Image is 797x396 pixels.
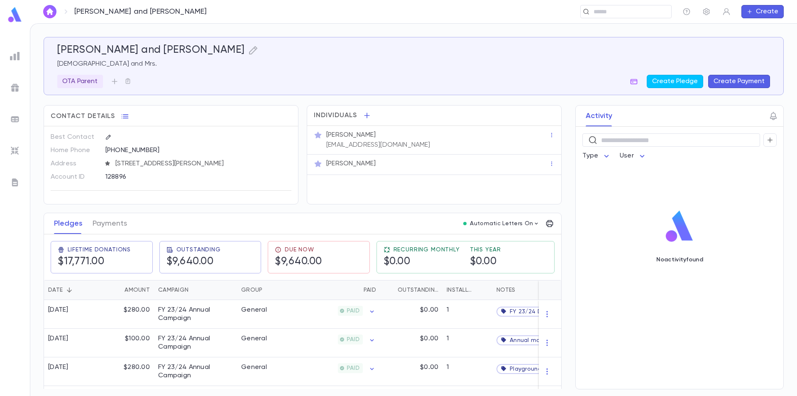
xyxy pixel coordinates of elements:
p: OTA Parent [62,77,98,86]
p: No activity found [656,256,703,263]
p: [EMAIL_ADDRESS][DOMAIN_NAME] [326,141,430,149]
h5: $9,640.00 [166,256,221,268]
div: Group [237,280,299,300]
button: Sort [475,283,488,297]
div: [PHONE_NUMBER] [105,144,291,156]
span: Recurring Monthly [394,246,460,253]
img: batches_grey.339ca447c9d9533ef1741baa751efc33.svg [10,114,20,124]
span: [STREET_ADDRESS][PERSON_NAME] [112,160,292,168]
p: $0.00 [420,306,438,314]
div: $280.00 [100,300,154,329]
img: imports_grey.530a8a0e642e233f2baf0ef88e8c9fcb.svg [10,146,20,156]
div: FY 23/24 Annual Campaign [158,335,233,351]
span: PAID [343,336,363,343]
div: Outstanding [398,280,438,300]
h5: [PERSON_NAME] and [PERSON_NAME] [57,44,245,57]
p: Best Contact [51,130,98,144]
button: Pledges [54,213,83,234]
div: [DATE] [48,306,68,314]
img: logo [7,7,23,23]
div: $280.00 [100,357,154,386]
div: Installments [443,280,492,300]
button: Payments [93,213,127,234]
span: Individuals [314,111,357,120]
h5: $0.00 [384,256,460,268]
button: Sort [384,283,398,297]
div: Campaign [154,280,237,300]
button: Create Pledge [647,75,703,88]
button: Sort [111,283,125,297]
div: Amount [100,280,154,300]
span: PAID [343,307,363,314]
div: [DATE] [48,335,68,343]
span: This Year [470,246,501,253]
div: Date [48,280,63,300]
div: Amount [125,280,150,300]
p: Address [51,157,98,170]
button: Automatic Letters On [460,218,543,229]
div: FY 23/24 Annual Campaign [158,363,233,380]
span: User [620,152,634,159]
div: 1 [443,329,492,357]
button: Sort [63,283,76,297]
span: Outstanding [176,246,221,253]
div: Type [582,148,611,164]
button: Sort [188,283,202,297]
div: General [241,335,267,343]
div: Paid [364,280,376,300]
div: 128896 [105,170,250,183]
span: FY 23/24 Dinner [510,308,555,315]
div: [DATE] [48,363,68,371]
p: [PERSON_NAME] and [PERSON_NAME] [74,7,207,16]
button: Create Payment [708,75,770,88]
p: Account ID [51,170,98,184]
div: $100.00 [100,329,154,357]
span: Type [582,152,598,159]
p: [PERSON_NAME] [326,160,376,168]
div: OTA Parent [57,75,103,88]
h5: $0.00 [470,256,501,268]
p: $0.00 [420,335,438,343]
img: reports_grey.c525e4749d1bce6a11f5fe2a8de1b229.svg [10,51,20,61]
div: FY 23/24 Annual Campaign [158,306,233,322]
div: User [620,148,647,164]
p: $0.00 [420,363,438,371]
button: Sort [262,283,276,297]
span: Annual matching campaign [510,337,575,344]
div: Outstanding [380,280,443,300]
div: Notes [492,280,596,300]
div: Date [44,280,100,300]
div: General [241,306,267,314]
div: Installments [447,280,475,300]
img: campaigns_grey.99e729a5f7ee94e3726e6486bddda8f1.svg [10,83,20,93]
img: letters_grey.7941b92b52307dd3b8a917253454ce1c.svg [10,177,20,187]
p: [PERSON_NAME] [326,131,376,139]
div: 1 [443,300,492,329]
h5: $9,640.00 [275,256,322,268]
p: [DEMOGRAPHIC_DATA] and Mrs. [57,60,770,68]
p: Home Phone [51,144,98,157]
div: Campaign [158,280,188,300]
div: Group [241,280,262,300]
h5: $17,771.00 [58,256,131,268]
img: logo [663,210,697,243]
div: Notes [496,280,515,300]
span: Lifetime Donations [68,246,131,253]
p: Automatic Letters On [470,220,533,227]
span: Due Now [285,246,314,253]
button: Sort [350,283,364,297]
span: Playground [510,366,542,372]
button: Create [741,5,784,18]
div: Paid [299,280,380,300]
div: General [241,363,267,371]
button: Activity [586,106,612,126]
span: PAID [343,365,363,371]
div: 1 [443,357,492,386]
img: home_white.a664292cf8c1dea59945f0da9f25487c.svg [45,8,55,15]
span: Contact Details [51,112,115,121]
